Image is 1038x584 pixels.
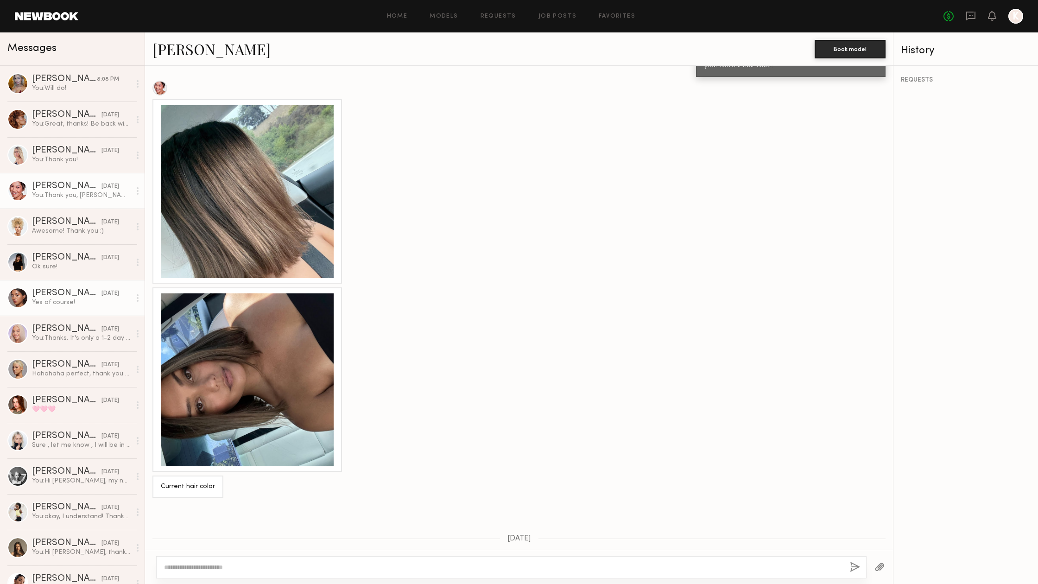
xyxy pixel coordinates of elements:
div: Awesome! Thank you :) [32,227,131,235]
div: You: Hi [PERSON_NAME], thanks for applying! My name is [PERSON_NAME]. Are you willing to transfor... [32,548,131,557]
div: [PERSON_NAME] [32,467,101,476]
div: Yes of course! [32,298,131,307]
div: [PERSON_NAME] [32,253,101,262]
a: Home [387,13,408,19]
div: [DATE] [101,575,119,584]
div: You: okay, I understand! Thanks Nura [32,512,131,521]
span: Messages [7,43,57,54]
div: [PERSON_NAME] [32,324,101,334]
div: [DATE] [101,254,119,262]
div: [DATE] [101,111,119,120]
div: [DATE] [101,503,119,512]
div: [DATE] [101,539,119,548]
a: Favorites [599,13,635,19]
div: [DATE] [101,182,119,191]
a: Models [430,13,458,19]
div: [DATE] [101,218,119,227]
div: Hahahaha perfect, thank you for thinking of me!! [32,369,131,378]
div: [PERSON_NAME] [32,217,101,227]
div: [DATE] [101,361,119,369]
a: Requests [481,13,516,19]
div: 8:08 PM [97,75,119,84]
div: [DATE] [101,325,119,334]
div: [PERSON_NAME] [32,182,101,191]
a: [PERSON_NAME] [152,39,271,59]
a: K [1008,9,1023,24]
div: [PERSON_NAME] [32,432,101,441]
div: 🩷🩷🩷 [32,405,131,414]
div: [PERSON_NAME] [32,289,101,298]
div: [PERSON_NAME] [32,75,97,84]
span: [DATE] [507,535,531,543]
div: [DATE] [101,468,119,476]
div: You: Great, thanks! Be back with more this week. [32,120,131,128]
a: Book model [815,44,886,52]
div: [DATE] [101,432,119,441]
div: [DATE] [101,289,119,298]
div: [PERSON_NAME] [32,110,101,120]
div: [PERSON_NAME] [32,574,101,584]
div: You: Thank you, [PERSON_NAME]! [32,191,131,200]
div: Sure , let me know , I will be in [GEOGRAPHIC_DATA] on all those days. Regards , [PERSON_NAME] [32,441,131,450]
div: REQUESTS [901,77,1031,83]
a: Job Posts [538,13,577,19]
div: Ok sure! [32,262,131,271]
div: You: Will do! [32,84,131,93]
div: History [901,45,1031,56]
div: Current hair color [161,482,215,492]
div: You: Hi [PERSON_NAME], my name is [PERSON_NAME] and I'm casting a commercial for K18 next month. ... [32,476,131,485]
div: [DATE] [101,146,119,155]
div: [PERSON_NAME] [32,146,101,155]
div: You: Thanks. It's only a 1-2 day shoot, so I will release dates once we lock in a shoot date. [32,334,131,343]
div: [PERSON_NAME] [32,360,101,369]
div: You: Thank you! [32,155,131,164]
div: [PERSON_NAME] [32,503,101,512]
div: [DATE] [101,396,119,405]
div: [PERSON_NAME] [32,396,101,405]
button: Book model [815,40,886,58]
div: [PERSON_NAME] [32,539,101,548]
